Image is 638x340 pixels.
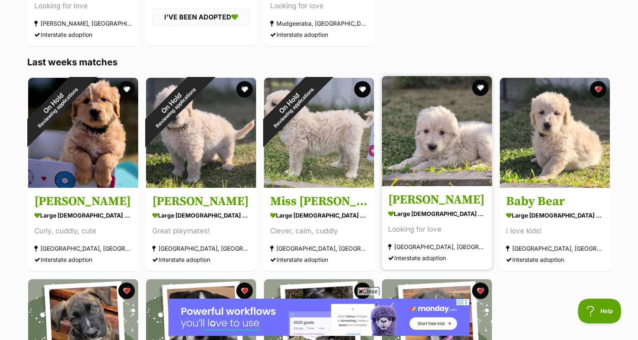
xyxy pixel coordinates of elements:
[28,78,138,188] img: Kermit
[27,56,611,68] h3: Last weeks matches
[388,224,486,235] div: Looking for love
[506,209,604,221] div: large [DEMOGRAPHIC_DATA] Dog
[270,243,368,254] div: [GEOGRAPHIC_DATA], [GEOGRAPHIC_DATA]
[357,287,379,295] span: Close
[354,283,371,299] button: favourite
[168,299,470,336] iframe: Advertisement
[270,0,368,12] div: Looking for love
[500,187,610,271] a: Baby Bear large [DEMOGRAPHIC_DATA] Dog I love kids! [GEOGRAPHIC_DATA], [GEOGRAPHIC_DATA] Intersta...
[246,60,337,151] div: On Hold
[388,208,486,220] div: large [DEMOGRAPHIC_DATA] Dog
[128,60,219,151] div: On Hold
[264,181,374,189] a: On HoldReviewing applications
[506,254,604,265] div: Interstate adoption
[34,0,132,12] div: Looking for love
[506,243,604,254] div: [GEOGRAPHIC_DATA], [GEOGRAPHIC_DATA]
[270,254,368,265] div: Interstate adoption
[388,192,486,208] h3: [PERSON_NAME]
[578,299,621,323] iframe: Help Scout Beacon - Open
[34,225,132,237] div: Curly, cuddly, cute
[506,225,604,237] div: I love kids!
[28,181,138,189] a: On HoldReviewing applications
[34,209,132,221] div: large [DEMOGRAPHIC_DATA] Dog
[146,181,256,189] a: On HoldReviewing applications
[155,86,197,129] span: Reviewing applications
[146,187,256,271] a: [PERSON_NAME] large [DEMOGRAPHIC_DATA] Dog Great playmates! [GEOGRAPHIC_DATA], [GEOGRAPHIC_DATA] ...
[28,187,138,271] a: [PERSON_NAME] large [DEMOGRAPHIC_DATA] Dog Curly, cuddly, cute [GEOGRAPHIC_DATA], [GEOGRAPHIC_DAT...
[270,18,368,29] div: Mudgeeraba, [GEOGRAPHIC_DATA]
[152,254,250,265] div: Interstate adoption
[500,78,610,188] img: Baby Bear
[472,79,489,96] button: favourite
[382,186,492,270] a: [PERSON_NAME] large [DEMOGRAPHIC_DATA] Dog Looking for love [GEOGRAPHIC_DATA], [GEOGRAPHIC_DATA] ...
[152,209,250,221] div: large [DEMOGRAPHIC_DATA] Dog
[34,18,132,29] div: [PERSON_NAME], [GEOGRAPHIC_DATA]
[270,194,368,209] h3: Miss [PERSON_NAME]
[10,60,101,151] div: On Hold
[264,78,374,188] img: Miss Piggy
[118,283,135,299] button: favourite
[388,241,486,252] div: [GEOGRAPHIC_DATA], [GEOGRAPHIC_DATA]
[236,81,253,98] button: favourite
[152,8,250,26] div: I'VE BEEN ADOPTED
[270,225,368,237] div: Clever, calm, cuddly
[264,187,374,271] a: Miss [PERSON_NAME] large [DEMOGRAPHIC_DATA] Dog Clever, calm, cuddly [GEOGRAPHIC_DATA], [GEOGRAPH...
[382,76,492,186] img: Abby Cadabby
[590,81,607,98] button: favourite
[152,243,250,254] div: [GEOGRAPHIC_DATA], [GEOGRAPHIC_DATA]
[472,283,489,299] button: favourite
[152,225,250,237] div: Great playmates!
[146,78,256,188] img: Ernie
[270,209,368,221] div: large [DEMOGRAPHIC_DATA] Dog
[34,243,132,254] div: [GEOGRAPHIC_DATA], [GEOGRAPHIC_DATA]
[273,86,315,129] span: Reviewing applications
[34,254,132,265] div: Interstate adoption
[34,29,132,40] div: Interstate adoption
[118,81,135,98] button: favourite
[506,194,604,209] h3: Baby Bear
[388,252,486,263] div: Interstate adoption
[270,29,368,40] div: Interstate adoption
[354,81,371,98] button: favourite
[152,194,250,209] h3: [PERSON_NAME]
[37,86,79,129] span: Reviewing applications
[236,283,253,299] button: favourite
[34,194,132,209] h3: [PERSON_NAME]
